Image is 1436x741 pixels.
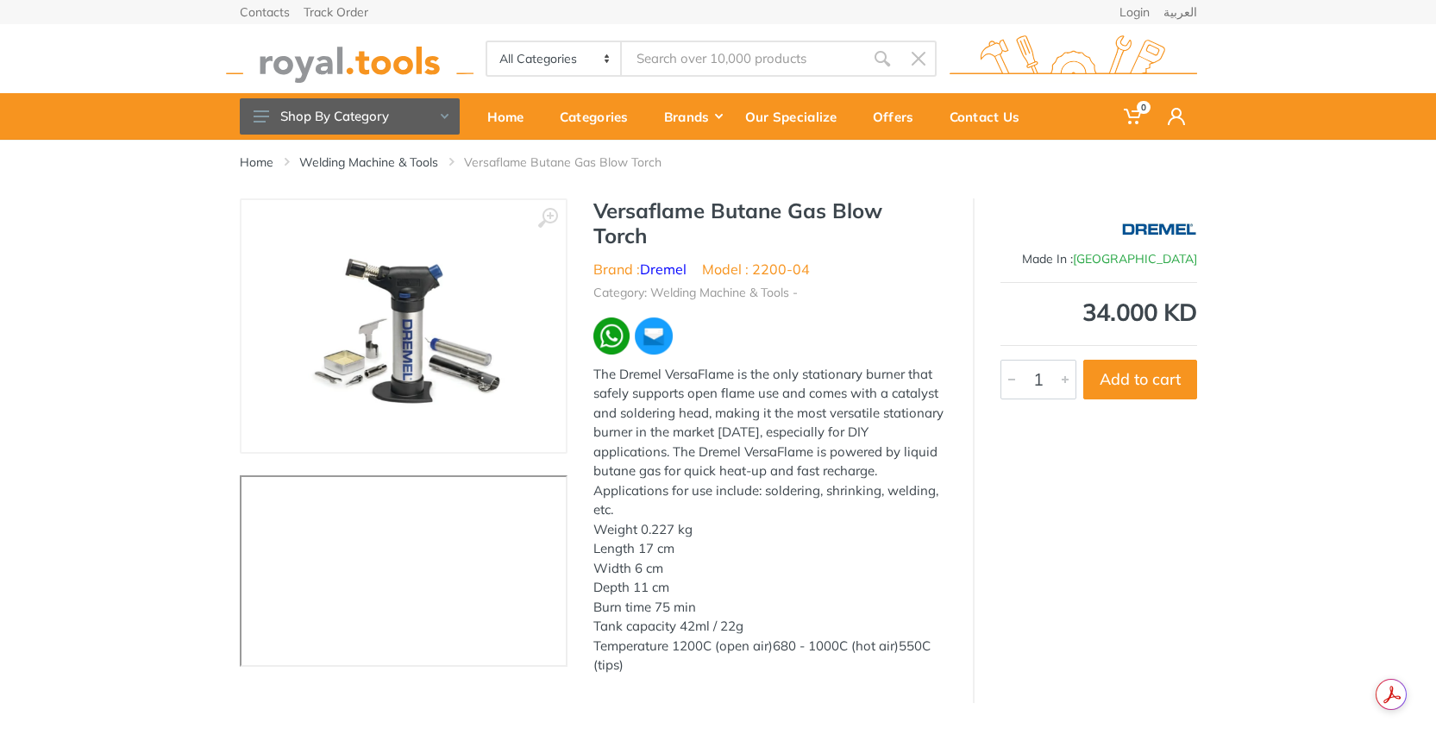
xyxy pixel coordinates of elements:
div: Home [475,98,548,135]
a: Our Specialize [733,93,861,140]
a: Contacts [240,6,290,18]
div: The Dremel VersaFlame is the only stationary burner that safely supports open flame use and comes... [593,365,947,675]
img: ma.webp [633,316,674,356]
img: royal.tools Logo [226,35,473,83]
img: royal.tools Logo [950,35,1197,83]
h1: Versaflame Butane Gas Blow Torch [593,198,947,248]
a: Home [240,154,273,171]
div: 34.000 KD [1000,300,1197,324]
a: Dremel [640,261,687,278]
div: Brands [652,98,733,135]
a: Welding Machine & Tools [299,154,438,171]
li: Versaflame Butane Gas Blow Torch [464,154,687,171]
a: العربية [1163,6,1197,18]
img: Dremel [1121,207,1197,250]
nav: breadcrumb [240,154,1197,171]
div: Contact Us [937,98,1044,135]
select: Category [487,42,623,75]
a: Offers [861,93,937,140]
span: [GEOGRAPHIC_DATA] [1073,251,1197,267]
a: Login [1119,6,1150,18]
div: Made In : [1000,250,1197,268]
a: Track Order [304,6,368,18]
div: Categories [548,98,652,135]
button: Add to cart [1083,360,1197,399]
li: Model : 2200-04 [702,259,810,279]
button: Shop By Category [240,98,460,135]
li: Brand : [593,259,687,279]
a: 0 [1112,93,1156,140]
li: Category: Welding Machine & Tools - [593,284,798,302]
a: Home [475,93,548,140]
img: Royal Tools - Versaflame Butane Gas Blow Torch [295,217,512,435]
span: 0 [1137,101,1151,114]
a: Categories [548,93,652,140]
div: Our Specialize [733,98,861,135]
img: wa.webp [593,317,630,355]
input: Site search [622,41,863,77]
div: Offers [861,98,937,135]
a: Contact Us [937,93,1044,140]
